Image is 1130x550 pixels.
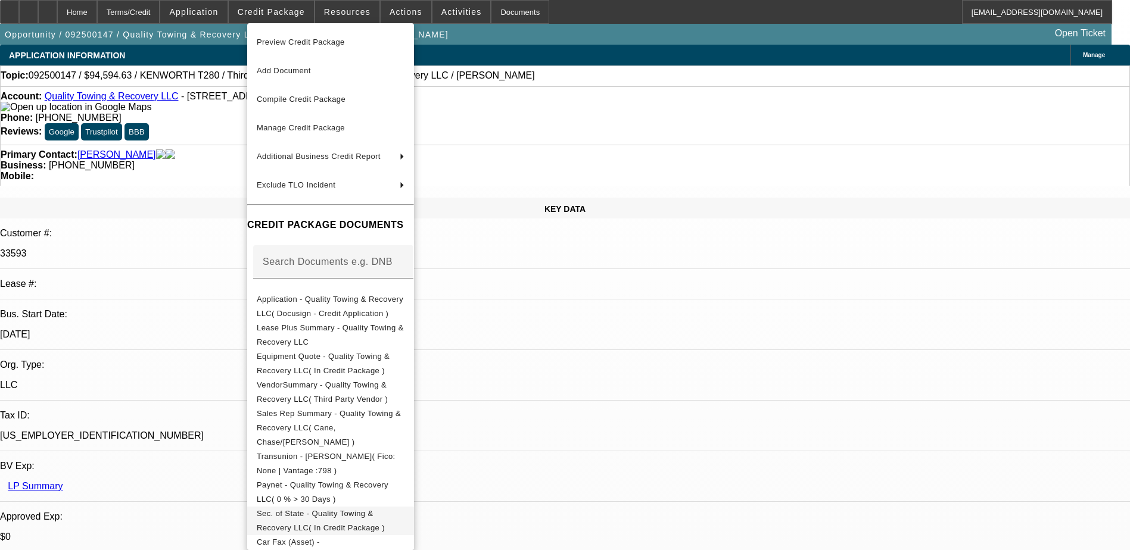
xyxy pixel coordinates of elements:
button: Sec. of State - Quality Towing & Recovery LLC( In Credit Package ) [247,507,414,535]
button: VendorSummary - Quality Towing & Recovery LLC( Third Party Vendor ) [247,378,414,407]
span: Transunion - [PERSON_NAME]( Fico: None | Vantage :798 ) [257,452,396,475]
mat-label: Search Documents e.g. DNB [263,257,393,267]
span: Manage Credit Package [257,123,345,132]
span: Additional Business Credit Report [257,152,381,161]
span: Lease Plus Summary - Quality Towing & Recovery LLC [257,323,404,346]
button: Application - Quality Towing & Recovery LLC( Docusign - Credit Application ) [247,292,414,321]
button: Lease Plus Summary - Quality Towing & Recovery LLC [247,321,414,349]
span: Add Document [257,66,311,75]
button: Equipment Quote - Quality Towing & Recovery LLC( In Credit Package ) [247,349,414,378]
span: VendorSummary - Quality Towing & Recovery LLC( Third Party Vendor ) [257,380,388,404]
button: Paynet - Quality Towing & Recovery LLC( 0 % > 30 Days ) [247,478,414,507]
span: Equipment Quote - Quality Towing & Recovery LLC( In Credit Package ) [257,352,390,375]
span: Preview Credit Package [257,37,345,46]
button: Sales Rep Summary - Quality Towing & Recovery LLC( Cane, Chase/Leach, Ethan ) [247,407,414,449]
h4: CREDIT PACKAGE DOCUMENTS [247,218,414,232]
span: Application - Quality Towing & Recovery LLC( Docusign - Credit Application ) [257,295,403,318]
span: Sales Rep Summary - Quality Towing & Recovery LLC( Cane, Chase/[PERSON_NAME] ) [257,409,401,446]
span: Sec. of State - Quality Towing & Recovery LLC( In Credit Package ) [257,509,385,532]
span: Compile Credit Package [257,95,345,104]
button: Transunion - Marin, Bryant( Fico: None | Vantage :798 ) [247,449,414,478]
span: Paynet - Quality Towing & Recovery LLC( 0 % > 30 Days ) [257,480,388,504]
span: Exclude TLO Incident [257,180,335,189]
